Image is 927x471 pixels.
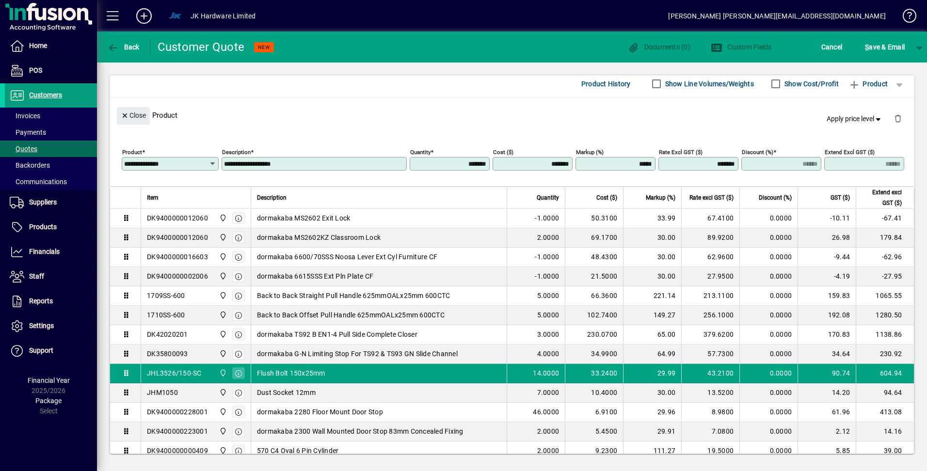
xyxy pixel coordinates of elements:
div: 27.9500 [687,271,734,281]
span: Backorders [10,161,50,169]
span: Package [35,397,62,405]
div: DK9400000223001 [147,426,208,436]
td: 94.64 [856,383,914,403]
span: Settings [29,322,54,330]
td: 179.84 [856,228,914,248]
span: Quantity [537,192,559,203]
td: 1138.86 [856,325,914,345]
span: Support [29,346,53,354]
span: GST ($) [831,192,850,203]
td: 34.9900 [565,345,623,364]
span: Item [147,192,159,203]
app-page-header-button: Close [114,110,152,119]
td: 0.0000 [739,267,798,286]
span: dormakaba 6600/70SSS Noosa Lever Ext Cyl Furniture CF [257,252,437,262]
span: dormakaba 2300 Wall Mounted Door Stop 83mm Concealed Fixing [257,426,463,436]
button: Save & Email [860,38,910,56]
td: 0.0000 [739,325,798,345]
div: 19.5000 [687,446,734,455]
button: Back [105,38,142,56]
td: -10.11 [798,209,856,228]
div: 62.9600 [687,252,734,262]
span: Auckland [217,426,228,437]
button: Custom Fields [708,38,774,56]
td: 0.0000 [739,228,798,248]
td: 26.98 [798,228,856,248]
span: -1.0000 [535,252,559,262]
div: 13.5200 [687,388,734,397]
div: 1710SS-600 [147,310,185,320]
span: Auckland [217,271,228,282]
td: 2.12 [798,422,856,441]
span: Products [29,223,57,231]
a: Quotes [5,141,97,157]
span: 4.0000 [537,349,559,359]
td: 33.99 [623,209,681,228]
span: Documents (0) [627,43,690,51]
button: Documents (0) [625,38,693,56]
span: POS [29,66,42,74]
span: 14.0000 [533,368,559,378]
td: 33.2400 [565,364,623,383]
td: 170.83 [798,325,856,345]
td: 1065.55 [856,286,914,306]
span: Extend excl GST ($) [862,187,902,208]
mat-label: Description [222,148,251,155]
span: Product [848,76,888,92]
div: JHL3526/150-SC [147,368,202,378]
span: 7.0000 [537,388,559,397]
span: dormakaba MS2602 Exit Lock [257,213,351,223]
span: Apply price level [827,114,883,124]
td: 0.0000 [739,364,798,383]
span: Auckland [217,387,228,398]
span: Payments [10,128,46,136]
td: 604.94 [856,364,914,383]
div: 67.4100 [687,213,734,223]
td: 102.7400 [565,306,623,325]
span: Auckland [217,329,228,340]
td: 29.99 [623,364,681,383]
a: Staff [5,265,97,289]
span: Back [107,43,140,51]
span: 570 C4 Oval 6 Pin Cylinder [257,446,339,455]
td: 0.0000 [739,286,798,306]
td: 90.74 [798,364,856,383]
a: Home [5,34,97,58]
td: 10.4000 [565,383,623,403]
span: Cancel [821,39,843,55]
a: Backorders [5,157,97,173]
td: 65.00 [623,325,681,345]
div: DK9400000016603 [147,252,208,262]
td: 39.00 [856,441,914,461]
div: DK9400000228001 [147,407,208,417]
span: Suppliers [29,198,57,206]
div: 43.2100 [687,368,734,378]
span: Cost ($) [596,192,617,203]
td: -4.19 [798,267,856,286]
div: [PERSON_NAME] [PERSON_NAME][EMAIL_ADDRESS][DOMAIN_NAME] [668,8,886,24]
div: 213.1100 [687,291,734,300]
button: Close [117,107,150,125]
div: 89.9200 [687,233,734,242]
span: Auckland [217,213,228,223]
td: 413.08 [856,403,914,422]
td: 5.4500 [565,422,623,441]
td: -9.44 [798,248,856,267]
td: 230.0700 [565,325,623,345]
td: 66.3600 [565,286,623,306]
span: S [865,43,869,51]
span: Back to Back Straight Pull Handle 625mmOALx25mm 600CTC [257,291,450,300]
div: JK Hardware Limited [191,8,256,24]
span: Auckland [217,310,228,320]
span: 46.0000 [533,407,559,417]
span: 5.0000 [537,291,559,300]
td: 30.00 [623,267,681,286]
td: 0.0000 [739,209,798,228]
div: DK35800093 [147,349,188,359]
button: Cancel [819,38,845,56]
td: 29.96 [623,403,681,422]
button: Add [128,7,160,25]
span: Invoices [10,112,40,120]
button: Apply price level [823,110,887,127]
span: Auckland [217,290,228,301]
